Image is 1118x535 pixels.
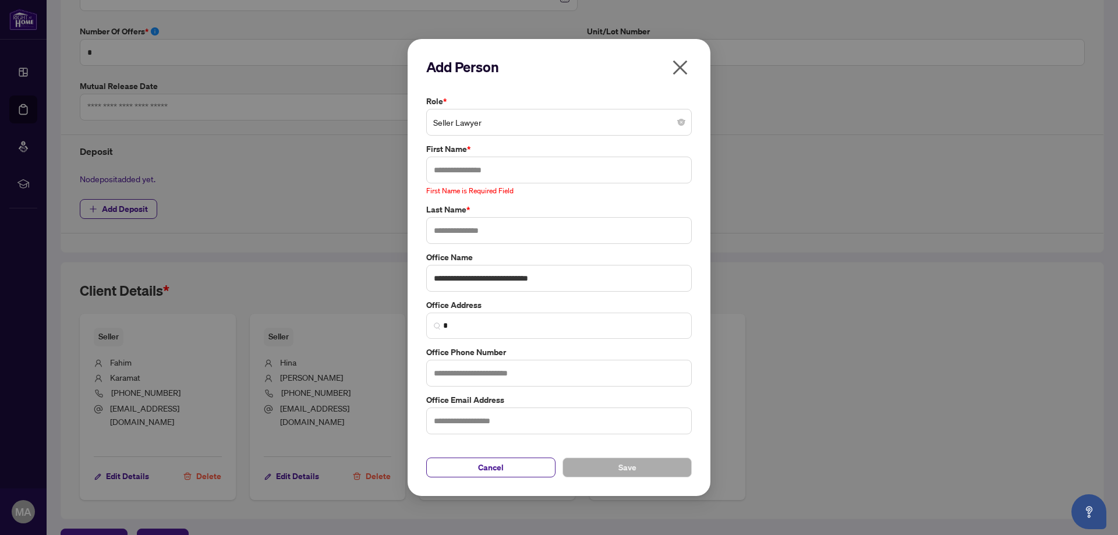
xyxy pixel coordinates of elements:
[434,323,441,329] img: search_icon
[426,203,692,216] label: Last Name
[426,346,692,359] label: Office Phone Number
[1071,494,1106,529] button: Open asap
[426,458,556,477] button: Cancel
[426,251,692,264] label: Office Name
[426,58,692,76] h2: Add Person
[562,458,692,477] button: Save
[678,119,685,126] span: close-circle
[671,58,689,77] span: close
[433,111,685,133] span: Seller Lawyer
[426,143,692,155] label: First Name
[426,299,692,311] label: Office Address
[478,458,504,477] span: Cancel
[426,186,514,195] span: First Name is Required Field
[426,95,692,108] label: Role
[426,394,692,406] label: Office Email Address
